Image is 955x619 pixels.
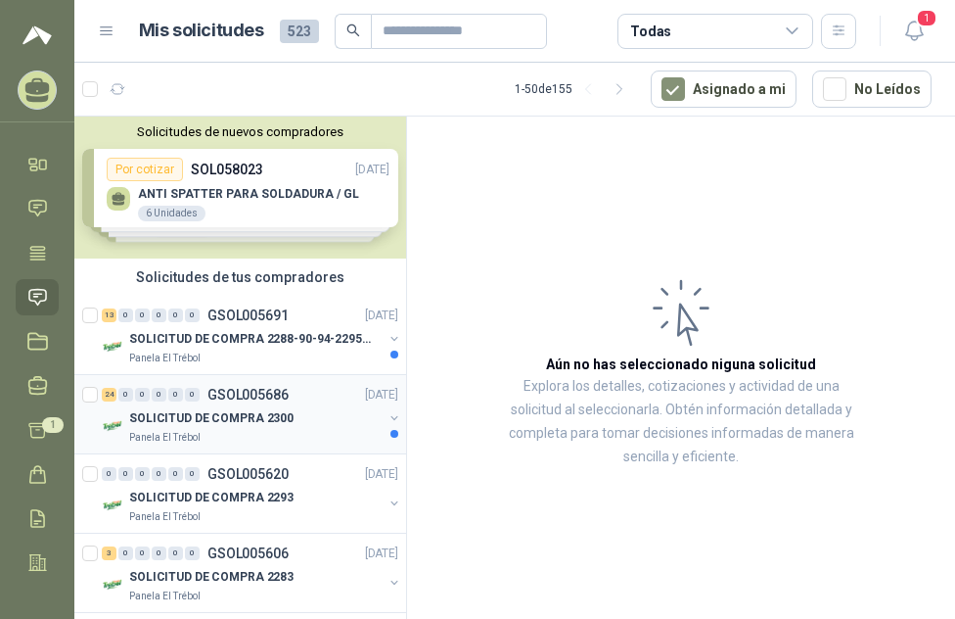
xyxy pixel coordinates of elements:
[365,386,398,405] p: [DATE]
[102,414,125,438] img: Company Logo
[135,547,150,560] div: 0
[129,330,373,349] p: SOLICITUD DE COMPRA 2288-90-94-2295-96-2301-02-04
[102,335,125,358] img: Company Logo
[129,430,201,446] p: Panela El Trébol
[102,388,116,402] div: 24
[129,409,294,428] p: SOLICITUD DE COMPRA 2300
[102,309,116,322] div: 13
[129,589,201,604] p: Panela El Trébol
[102,304,402,366] a: 13 0 0 0 0 0 GSOL005691[DATE] Company LogoSOLICITUD DE COMPRA 2288-90-94-2295-96-2301-02-04Panela...
[916,9,937,27] span: 1
[102,573,125,596] img: Company Logo
[102,542,402,604] a: 3 0 0 0 0 0 GSOL005606[DATE] Company LogoSOLICITUD DE COMPRA 2283Panela El Trébol
[102,494,125,517] img: Company Logo
[630,21,671,42] div: Todas
[135,467,150,481] div: 0
[74,259,406,296] div: Solicitudes de tus compradores
[102,462,402,525] a: 0 0 0 0 0 0 GSOL005620[DATE] Company LogoSOLICITUD DE COMPRA 2293Panela El Trébol
[365,545,398,563] p: [DATE]
[812,71,932,108] button: No Leídos
[129,568,294,587] p: SOLICITUD DE COMPRA 2283
[74,117,406,259] div: Solicitudes de nuevos compradoresPor cotizarSOL058023[DATE] ANTI SPATTER PARA SOLDADURA / GL6 Uni...
[42,417,64,433] span: 1
[505,375,857,469] p: Explora los detalles, cotizaciones y actividad de una solicitud al seleccionarla. Obtén informaci...
[168,547,183,560] div: 0
[23,24,52,47] img: Logo peakr
[82,124,398,139] button: Solicitudes de nuevos compradores
[102,383,402,446] a: 24 0 0 0 0 0 GSOL005686[DATE] Company LogoSOLICITUD DE COMPRA 2300Panela El Trébol
[129,351,201,366] p: Panela El Trébol
[207,467,289,481] p: GSOL005620
[152,388,166,402] div: 0
[365,307,398,325] p: [DATE]
[135,388,150,402] div: 0
[185,388,200,402] div: 0
[365,465,398,484] p: [DATE]
[168,388,183,402] div: 0
[207,547,289,560] p: GSOL005606
[346,24,360,37] span: search
[896,14,932,49] button: 1
[168,309,183,322] div: 0
[16,412,59,449] a: 1
[515,73,635,105] div: 1 - 50 de 155
[118,547,133,560] div: 0
[118,467,133,481] div: 0
[280,20,319,43] span: 523
[185,467,200,481] div: 0
[139,17,264,45] h1: Mis solicitudes
[168,467,183,481] div: 0
[651,71,796,108] button: Asignado a mi
[135,309,150,322] div: 0
[152,547,166,560] div: 0
[152,309,166,322] div: 0
[207,388,289,402] p: GSOL005686
[185,547,200,560] div: 0
[185,309,200,322] div: 0
[546,354,816,375] h3: Aún no has seleccionado niguna solicitud
[129,489,294,507] p: SOLICITUD DE COMPRA 2293
[118,388,133,402] div: 0
[129,509,201,525] p: Panela El Trébol
[152,467,166,481] div: 0
[207,309,289,322] p: GSOL005691
[102,467,116,481] div: 0
[118,309,133,322] div: 0
[102,547,116,560] div: 3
